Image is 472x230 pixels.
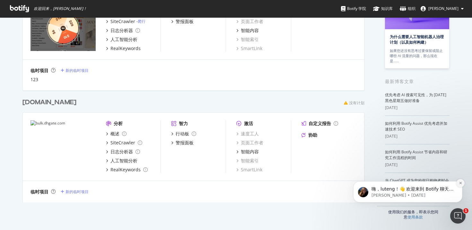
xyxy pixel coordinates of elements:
font: 新的临时项目 [66,68,89,73]
font: 协助 [308,132,317,138]
iframe: 对讲机实时聊天 [450,208,466,224]
iframe: 对讲机通知消息 [344,141,472,213]
font: Botify 学院 [347,6,366,11]
a: 如何利用 Botify Assist 优先考虑并加速技术 SEO [385,121,447,132]
font: 临时项目 [31,189,48,195]
font: 概述 [110,131,119,137]
a: SmartLink [236,166,262,173]
font: [DATE] [385,133,398,139]
font: 页面工作者 [241,18,263,24]
font: 智能索引 [241,158,259,164]
a: 智能索引 [236,158,259,164]
a: 概述 [106,131,127,137]
a: SmartLink [236,45,262,52]
font: [PERSON_NAME] [53,6,83,11]
img: Laura 的个人资料图片 [14,46,25,56]
a: 行动板 [171,131,196,137]
font: 嗨，luteng！👋 欢迎来到 Botify 聊天支持！有问题吗？请回复此消息，我们的团队将尽快与您联系，助您成功。 [28,46,110,64]
font: [DATE] [385,105,398,110]
a: 优先考虑 AI 搜索可见性，为 [DATE]黑色星期五做好准备 [385,92,446,103]
font: 人工智能分析 [110,36,137,42]
a: 警报面板 [171,18,194,25]
a: SiteCrawler [106,140,142,146]
font: 警报面板 [176,18,194,24]
font: 智能索引 [241,36,259,42]
a: 新的临时项目 [61,189,89,194]
button: [PERSON_NAME] [415,4,469,14]
a: 智能内容 [236,149,259,155]
font: 欢迎回来， [34,6,53,11]
font: 自定义报告 [309,120,331,126]
font: 新的临时项目 [66,189,89,194]
font: 智能内容 [241,27,259,33]
font: - [136,19,138,24]
a: 使用条款 [407,214,423,220]
font: 速度工人 [241,131,259,137]
a: 警报面板 [171,140,194,146]
font: 日志分析器 [110,27,133,33]
font: 最新博客文章 [385,78,414,84]
a: 日志分析器 [106,27,140,34]
a: 速度工人 [236,131,259,137]
a: 智能内容 [236,27,259,34]
a: 新的临时项目 [61,68,89,73]
font: 1 [465,209,467,213]
button: 解除通知 [113,38,121,47]
font: 使用我们的服务，即表示您同意 [388,209,438,220]
font: 智能内容 [241,149,259,155]
font: SiteCrawler [110,18,135,24]
a: 123 [31,76,38,83]
a: RealKeywords [106,45,141,52]
a: 人工智能分析 [106,36,137,43]
font: 分析 [114,120,123,126]
p: Laura 的消息，1 周前发送 [28,52,111,57]
font: SiteCrawler [110,140,135,146]
span: 芦藤金 [428,6,459,11]
font: 人工智能分析 [110,158,137,164]
font: RealKeywords [110,45,141,51]
font: 日志分析器 [110,149,133,155]
a: 爬行 [138,19,145,24]
a: 日志分析器 [106,149,140,155]
a: RealKeywords [106,166,148,173]
a: 页面工作者 [236,140,263,146]
font: 如果您还没有思考过要保留或阻止哪些 AI 流量的问题，那么现在是…… [390,48,443,63]
a: 为什么需要人工智能机器人治理计划（以及如何构建） [390,34,444,45]
div: 1周前收到来自 Laura 的消息通知。嗨，luteng！👋 欢迎使用 Botify 聊天支持！有问题吗？请回复此消息，我们的团队将尽快与您联系，助您成功。 [10,40,119,62]
img: bulk.dhgate.com [31,120,96,173]
font: 临时项目 [31,67,48,73]
a: 页面工作者 [236,18,263,25]
a: 自定义报告 [302,120,338,127]
a: 人工智能分析 [106,158,137,164]
font: [PERSON_NAME] • [DATE] [28,52,82,57]
a: 协助 [302,132,317,138]
font: 组织 [408,6,415,11]
font: 页面工作者 [241,140,263,146]
font: SmartLink [241,45,262,51]
a: [DOMAIN_NAME] [22,98,79,107]
font: [DOMAIN_NAME] [22,99,76,106]
font: ！ [83,6,87,11]
a: SiteCrawler-爬行 [106,18,145,25]
font: RealKeywords [110,166,141,173]
font: 没有计划 [349,100,364,106]
a: 智能索引 [236,36,259,43]
font: 行动板 [176,131,189,137]
font: SmartLink [241,166,262,173]
font: 智力 [179,120,188,126]
font: 知识库 [381,6,393,11]
font: [PERSON_NAME] [428,6,459,11]
font: 警报面板 [176,140,194,146]
font: 激活 [244,120,253,126]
